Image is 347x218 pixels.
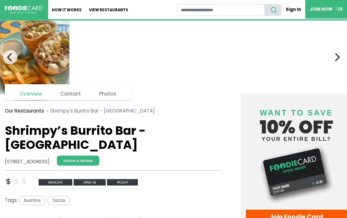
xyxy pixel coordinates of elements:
[260,108,333,117] span: Want to save
[264,4,281,16] button: search
[246,136,347,142] small: your entire bill?
[57,156,99,166] a: Leave a review
[44,107,155,115] li: Shrimpy’s Burrito Bar - [GEOGRAPHIC_DATA]
[5,6,43,14] img: FoodieCard; Eat, Drink, Save, Donate
[246,145,347,204] img: Foodie Card
[3,50,17,64] button: Previous
[47,196,70,205] span: tacos
[94,88,121,100] a: Photos
[281,4,305,15] a: Sign In
[5,104,221,118] nav: breadcrumb
[5,107,44,115] a: Our Restaurants
[14,88,47,100] a: Overview
[107,179,138,186] span: Pickup
[107,178,138,185] a: Pickup
[246,100,347,142] h4: 10% off
[5,196,221,208] div: Tags:
[39,179,73,186] span: mexican
[18,197,47,204] a: burritos
[74,178,107,185] a: Dine-in
[5,123,221,152] h1: Shrimpy’s Burrito Bar - [GEOGRAPHIC_DATA]
[5,84,131,100] nav: page links
[330,50,344,64] button: Next
[47,197,70,204] a: tacos
[19,196,46,205] span: burritos
[5,158,49,166] address: [STREET_ADDRESS]
[74,179,106,186] span: Dine-in
[56,88,86,100] a: Contact
[177,4,265,16] input: restaurant search
[39,178,74,185] a: mexican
